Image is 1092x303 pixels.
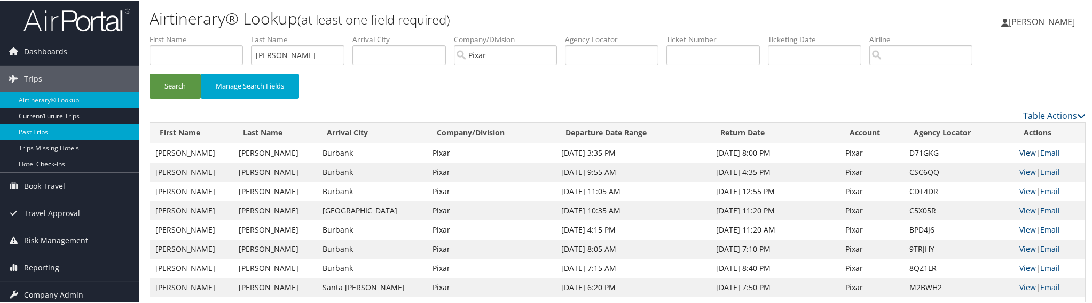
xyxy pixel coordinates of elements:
td: Pixar [840,201,904,220]
td: [DATE] 11:20 AM [711,220,840,239]
td: [PERSON_NAME] [233,162,317,181]
small: (at least one field required) [297,10,450,28]
td: | [1014,277,1085,297]
td: | [1014,181,1085,201]
td: Pixar [427,220,556,239]
td: [PERSON_NAME] [233,258,317,277]
td: | [1014,143,1085,162]
td: [PERSON_NAME] [233,181,317,201]
td: [DATE] 9:55 AM [556,162,711,181]
span: [PERSON_NAME] [1009,15,1075,27]
th: Actions [1014,122,1085,143]
h1: Airtinerary® Lookup [150,7,774,29]
td: Burbank [317,143,427,162]
td: CDT4DR [904,181,1014,201]
a: Email [1040,262,1060,273]
td: Pixar [427,181,556,201]
td: Burbank [317,220,427,239]
td: [DATE] 7:50 PM [711,277,840,297]
a: View [1019,243,1036,253]
a: [PERSON_NAME] [1001,5,1086,37]
a: Email [1040,147,1060,157]
td: Pixar [840,277,904,297]
td: Pixar [427,239,556,258]
td: [DATE] 7:10 PM [711,239,840,258]
span: Risk Management [24,227,88,253]
span: Trips [24,65,42,92]
td: 8QZ1LR [904,258,1014,277]
td: [DATE] 7:15 AM [556,258,711,277]
td: [PERSON_NAME] [150,162,233,181]
a: Email [1040,166,1060,177]
label: Ticket Number [666,34,768,44]
label: First Name [150,34,251,44]
a: Email [1040,186,1060,196]
td: [PERSON_NAME] [150,277,233,297]
span: Travel Approval [24,200,80,226]
td: Pixar [427,258,556,277]
a: View [1019,205,1036,215]
td: Pixar [840,220,904,239]
td: [DATE] 11:05 AM [556,181,711,201]
td: Burbank [317,239,427,258]
td: [PERSON_NAME] [150,201,233,220]
td: 9TRJHY [904,239,1014,258]
a: View [1019,186,1036,196]
td: | [1014,239,1085,258]
td: Pixar [840,258,904,277]
td: [DATE] 10:35 AM [556,201,711,220]
td: [PERSON_NAME] [233,143,317,162]
td: [PERSON_NAME] [150,220,233,239]
td: Burbank [317,258,427,277]
td: [PERSON_NAME] [150,181,233,201]
td: | [1014,220,1085,239]
td: Pixar [840,181,904,201]
td: Santa [PERSON_NAME] [317,277,427,297]
button: Search [150,73,201,98]
th: Return Date: activate to sort column ascending [711,122,840,143]
th: Company/Division [427,122,556,143]
td: [DATE] 4:15 PM [556,220,711,239]
a: Email [1040,224,1060,234]
th: First Name: activate to sort column ascending [150,122,233,143]
td: BPD4J6 [904,220,1014,239]
td: C5X05R [904,201,1014,220]
a: View [1019,147,1036,157]
td: CSC6QQ [904,162,1014,181]
a: View [1019,166,1036,177]
td: [PERSON_NAME] [233,220,317,239]
td: Burbank [317,162,427,181]
td: Pixar [427,143,556,162]
td: Pixar [427,201,556,220]
td: | [1014,162,1085,181]
a: View [1019,224,1036,234]
td: [PERSON_NAME] [233,239,317,258]
span: Book Travel [24,172,65,199]
label: Company/Division [454,34,565,44]
td: | [1014,201,1085,220]
td: Pixar [427,277,556,297]
td: Burbank [317,181,427,201]
button: Manage Search Fields [201,73,299,98]
label: Agency Locator [565,34,666,44]
th: Agency Locator: activate to sort column ascending [904,122,1014,143]
td: Pixar [840,143,904,162]
label: Arrival City [352,34,454,44]
td: [DATE] 12:55 PM [711,181,840,201]
td: [DATE] 8:40 PM [711,258,840,277]
a: Table Actions [1023,109,1086,121]
td: D71GKG [904,143,1014,162]
td: | [1014,258,1085,277]
span: Reporting [24,254,59,281]
td: [PERSON_NAME] [150,143,233,162]
td: [PERSON_NAME] [150,239,233,258]
td: [DATE] 3:35 PM [556,143,711,162]
td: [PERSON_NAME] [233,277,317,297]
th: Arrival City: activate to sort column ascending [317,122,427,143]
label: Ticketing Date [768,34,869,44]
td: [DATE] 6:20 PM [556,277,711,297]
label: Airline [869,34,980,44]
a: View [1019,262,1036,273]
td: Pixar [840,239,904,258]
th: Last Name: activate to sort column ascending [233,122,317,143]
